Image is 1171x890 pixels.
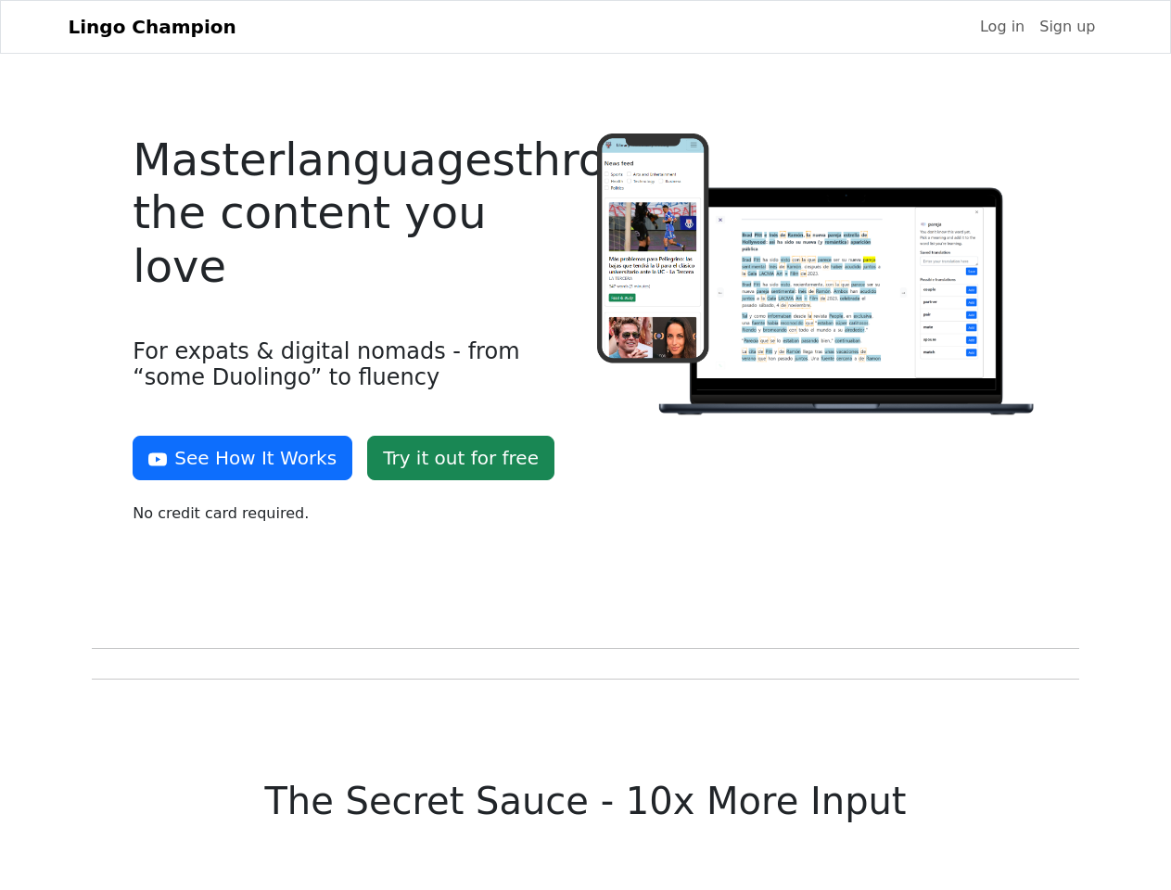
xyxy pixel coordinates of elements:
[973,8,1032,45] a: Log in
[133,338,574,392] h4: For expats & digital nomads - from “some Duolingo” to fluency
[367,436,554,480] a: Try it out for free
[133,133,574,294] h4: Master languages through the content you love
[597,133,1038,419] img: Logo
[133,436,352,480] button: See How It Works
[133,502,574,525] p: No credit card required.
[1032,8,1102,45] a: Sign up
[92,779,1078,823] h1: The Secret Sauce - 10x More Input
[69,8,236,45] a: Lingo Champion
